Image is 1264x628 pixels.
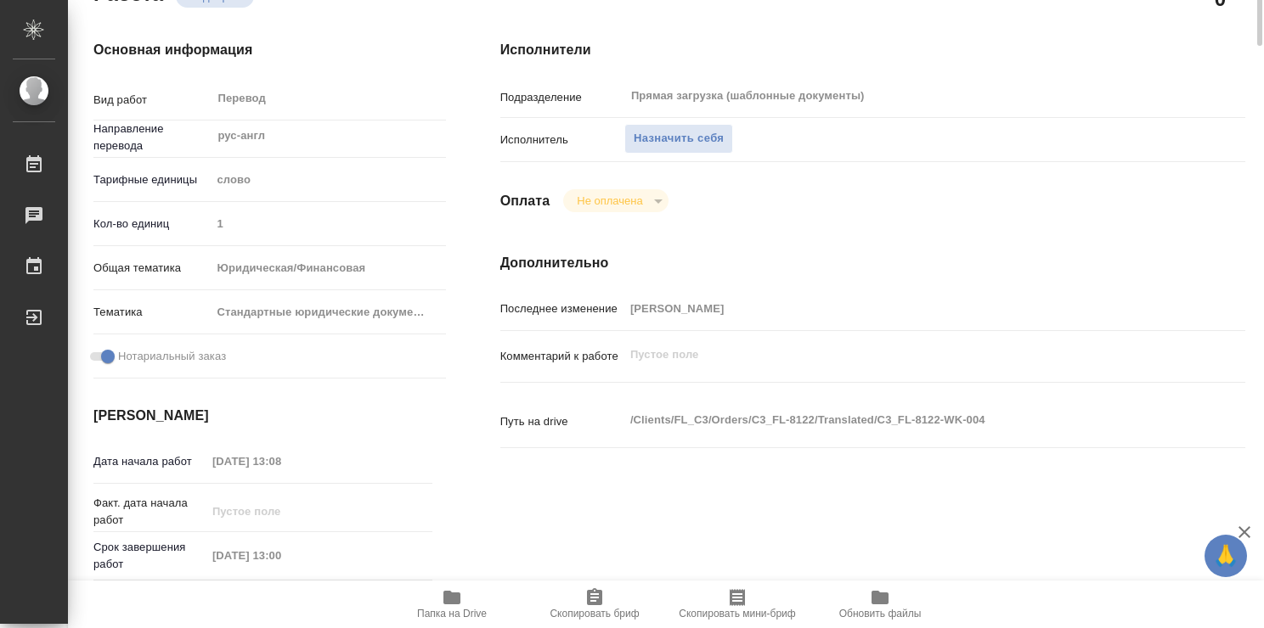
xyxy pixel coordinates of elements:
input: Пустое поле [206,543,355,568]
input: Пустое поле [624,296,1183,321]
span: 🙏 [1211,538,1240,574]
textarea: /Clients/FL_C3/Orders/C3_FL-8122/Translated/C3_FL-8122-WK-004 [624,406,1183,435]
div: Юридическая/Финансовая [211,254,446,283]
span: Нотариальный заказ [118,348,226,365]
h4: Основная информация [93,40,432,60]
p: Комментарий к работе [500,348,624,365]
span: Папка на Drive [417,608,487,620]
button: Папка на Drive [381,580,523,628]
button: 🙏 [1205,535,1247,577]
p: Вид работ [93,92,211,109]
p: Тарифные единицы [93,171,211,188]
span: Скопировать мини-бриф [679,608,795,620]
h4: Исполнители [500,40,1245,60]
p: Подразделение [500,89,624,106]
div: слово [211,165,446,194]
span: Обновить файлы [839,608,922,620]
input: Пустое поле [211,211,446,236]
p: Направление перевода [93,121,211,154]
div: Подбор [563,189,668,212]
p: Кол-во единиц [93,216,211,233]
p: Общая тематика [93,260,211,277]
p: Путь на drive [500,413,624,430]
input: Пустое поле [206,449,355,474]
p: Последнее изменение [500,300,624,317]
p: Факт. дата начала работ [93,495,206,529]
p: Дата начала работ [93,453,206,470]
p: Срок завершения работ [93,539,206,573]
button: Не оплачена [572,193,647,208]
span: Скопировать бриф [550,608,639,620]
button: Назначить себя [624,124,733,154]
button: Обновить файлы [809,580,951,628]
h4: Оплата [500,191,550,211]
input: Пустое поле [206,499,355,524]
div: Стандартные юридические документы, договоры, уставы [211,298,446,327]
button: Скопировать мини-бриф [666,580,809,628]
p: Исполнитель [500,132,624,149]
h4: [PERSON_NAME] [93,406,432,426]
span: Назначить себя [634,129,724,149]
h4: Дополнительно [500,253,1245,273]
p: Тематика [93,304,211,321]
button: Скопировать бриф [523,580,666,628]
